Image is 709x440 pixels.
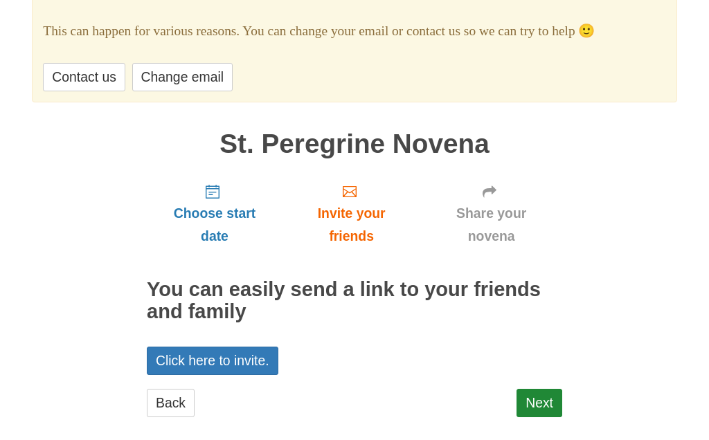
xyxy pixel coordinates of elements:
[434,203,548,248] span: Share your novena
[147,173,282,255] a: Choose start date
[296,203,406,248] span: Invite your friends
[161,203,269,248] span: Choose start date
[43,21,665,44] p: This can happen for various reasons. You can change your email or contact us so we can try to help 🙂
[147,347,278,376] a: Click here to invite.
[43,64,125,92] a: Contact us
[147,130,562,160] h1: St. Peregrine Novena
[132,64,233,92] a: Change email
[147,279,562,324] h2: You can easily send a link to your friends and family
[517,389,562,418] a: Next
[420,173,562,255] a: Share your novena
[147,389,195,418] a: Back
[282,173,420,255] a: Invite your friends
